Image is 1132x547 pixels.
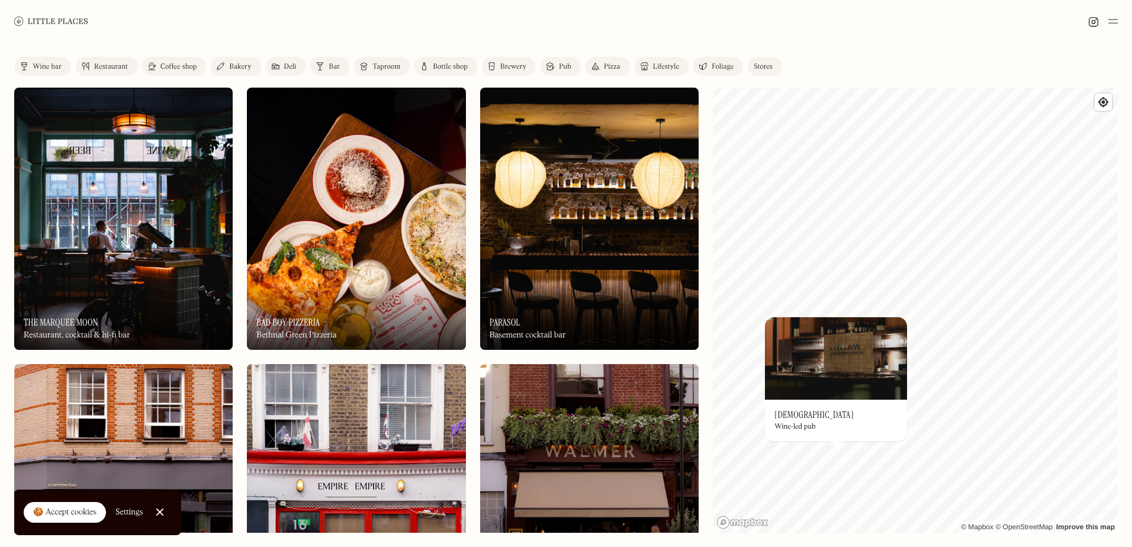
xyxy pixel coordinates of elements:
a: Restaurant [76,57,137,76]
div: Close Cookie Popup [159,512,160,513]
img: The Marquee Moon [14,88,233,350]
div: Bethnal Green Pizzeria [256,330,336,340]
a: Brewery [482,57,536,76]
div: Pizza [604,63,620,70]
div: Foliage [712,63,734,70]
a: Bottle shop [414,57,477,76]
a: ParasolParasolParasolBasement cocktail bar [480,88,699,350]
a: Pizza [586,57,630,76]
div: Wine bar [33,63,62,70]
button: Find my location [1095,94,1112,111]
div: Restaurant [94,63,128,70]
a: Deli [266,57,306,76]
canvas: Map [713,88,1118,533]
div: Lifestyle [653,63,679,70]
a: Stores [748,57,782,76]
div: Settings [115,508,143,516]
a: Bakery [211,57,261,76]
div: Bakery [229,63,251,70]
img: Godet [765,317,907,400]
div: Taproom [372,63,400,70]
a: Settings [115,499,143,526]
a: Pub [541,57,581,76]
h3: [DEMOGRAPHIC_DATA] [774,409,854,420]
h3: Parasol [490,317,520,328]
a: Lifestyle [635,57,689,76]
a: Mapbox [961,523,993,531]
div: Stores [754,63,773,70]
a: Wine bar [14,57,71,76]
div: Restaurant, cocktail & hi-fi bar [24,330,130,340]
img: Parasol [480,88,699,350]
a: Close Cookie Popup [148,500,172,524]
a: Foliage [693,57,743,76]
div: Coffee shop [160,63,197,70]
a: Taproom [354,57,410,76]
div: Pub [559,63,571,70]
a: OpenStreetMap [995,523,1053,531]
div: 🍪 Accept cookies [33,507,97,519]
a: 🍪 Accept cookies [24,502,106,523]
div: Brewery [500,63,526,70]
h3: Bad Boy Pizzeria [256,317,320,328]
div: Basement cocktail bar [490,330,566,340]
a: Bad Boy PizzeriaBad Boy PizzeriaBad Boy PizzeriaBethnal Green Pizzeria [247,88,465,350]
div: Wine-led pub [774,423,815,432]
a: GodetGodet[DEMOGRAPHIC_DATA]Wine-led pub [765,317,907,441]
a: Improve this map [1056,523,1115,531]
a: The Marquee MoonThe Marquee MoonThe Marquee MoonRestaurant, cocktail & hi-fi bar [14,88,233,350]
a: Coffee shop [142,57,206,76]
div: Deli [284,63,297,70]
a: Mapbox homepage [716,516,768,529]
img: Bad Boy Pizzeria [247,88,465,350]
div: Bar [329,63,340,70]
h3: The Marquee Moon [24,317,98,328]
div: Bottle shop [433,63,468,70]
a: Bar [310,57,349,76]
